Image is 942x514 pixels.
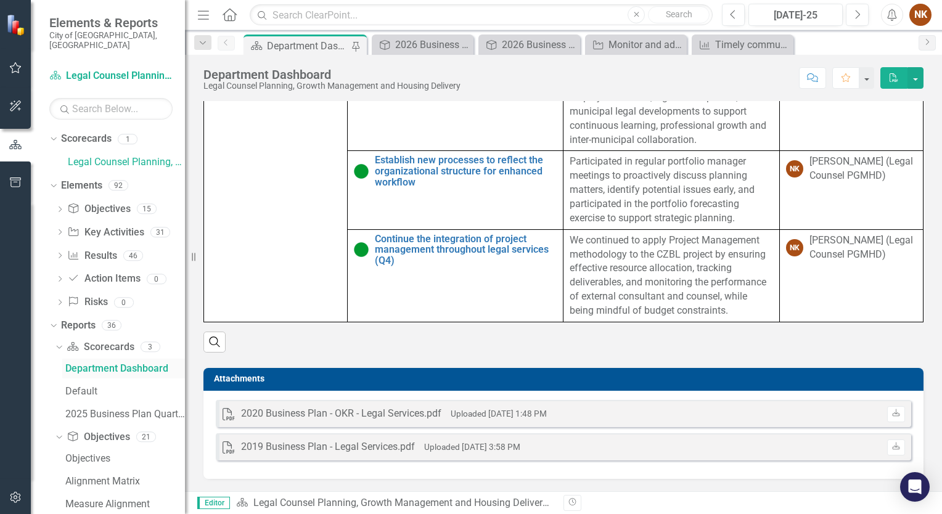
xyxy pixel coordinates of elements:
td: Double-Click to Edit [779,151,923,229]
td: Double-Click to Edit Right Click for Context Menu [348,229,563,322]
p: Participated in regular portfolio manager meetings to proactively discuss planning matters, ident... [570,155,772,225]
div: Objectives [65,453,185,464]
div: Legal Counsel Planning, Growth Management and Housing Delivery [203,81,461,91]
td: Double-Click to Edit [563,151,779,229]
a: Legal Counsel Planning, Growth Management and Housing Delivery [253,497,549,508]
button: [DATE]-25 [748,4,843,26]
div: Open Intercom Messenger [900,472,930,502]
div: Department Dashboard [267,38,348,54]
td: Double-Click to Edit [563,229,779,322]
div: Department Dashboard [65,363,185,374]
span: Elements & Reports [49,15,173,30]
a: Reports [61,319,96,333]
span: Search [666,9,692,19]
div: » [236,496,554,510]
small: Uploaded [DATE] 1:48 PM [451,409,547,418]
a: Legal Counsel Planning, Growth Management and Housing Delivery [68,155,185,169]
a: Establish new processes to reflect the organizational structure for enhanced workflow [375,155,557,187]
div: 92 [109,181,128,191]
button: Search [648,6,710,23]
div: [PERSON_NAME] (Legal Counsel PGMHD) [809,234,917,262]
div: 2020 Business Plan - OKR - Legal Services.pdf [241,407,441,421]
p: We continued to apply Project Management methodology to the CZBL project by ensuring effective re... [570,234,772,318]
div: 31 [150,227,170,237]
a: 2026 Business Plan OKR Summary [375,37,470,52]
a: Alignment Matrix [62,471,185,491]
a: Objectives [67,202,130,216]
a: 2025 Business Plan Quarterly Dashboard [62,404,185,424]
small: Uploaded [DATE] 3:58 PM [424,442,520,452]
a: Legal Counsel Planning, Growth Management and Housing Delivery [49,69,173,83]
input: Search ClearPoint... [250,4,713,26]
input: Search Below... [49,98,173,120]
a: Elements [61,179,102,193]
div: 0 [114,297,134,308]
div: NK [786,239,803,256]
button: NK [909,4,932,26]
div: 21 [136,431,156,442]
div: Measure Alignment [65,499,185,510]
a: Department Dashboard [62,359,185,378]
a: Key Activities [67,226,144,240]
h3: Attachments [214,374,917,383]
div: [PERSON_NAME] (Legal Counsel PGMHD) [809,155,917,183]
div: 0 [147,274,166,284]
div: 1 [118,134,137,144]
div: 2019 Business Plan - Legal Services.pdf [241,440,415,454]
a: Risks [67,295,107,309]
a: Timely communications to Council and staff on legislative changes [695,37,790,52]
div: Monitor and address legislative and regulatory changes and the possible impact on internal proces... [608,37,684,52]
a: Scorecards [61,132,112,146]
a: Scorecards [67,340,134,354]
span: Editor [197,497,230,509]
div: Timely communications to Council and staff on legislative changes [715,37,790,52]
div: Department Dashboard [203,68,461,81]
div: Default [65,386,185,397]
div: NK [786,160,803,177]
img: Proceeding as Anticipated [354,242,369,257]
a: Results [67,249,117,263]
img: ClearPoint Strategy [5,13,28,36]
div: [DATE]-25 [753,8,838,23]
td: Double-Click to Edit Right Click for Context Menu [204,30,348,322]
div: 2026 Business Plan OKR Summaries - for FPDF [502,37,577,52]
a: Action Items [67,272,140,286]
div: 36 [102,320,121,331]
a: Objectives [62,449,185,468]
div: Department Dashboard [552,497,654,508]
a: 2026 Business Plan OKR Summaries - for FPDF [481,37,577,52]
div: 2026 Business Plan OKR Summary [395,37,470,52]
div: 15 [137,204,157,214]
div: Alignment Matrix [65,476,185,487]
td: Double-Click to Edit [779,229,923,322]
img: Proceeding as Anticipated [354,164,369,179]
div: 3 [141,342,160,353]
div: 2025 Business Plan Quarterly Dashboard [65,409,185,420]
a: Measure Alignment [62,494,185,514]
a: Default [62,381,185,401]
td: Double-Click to Edit Right Click for Context Menu [348,151,563,229]
a: Continue the integration of project management throughout legal services (Q4) [375,234,557,266]
a: Objectives [67,430,129,444]
small: City of [GEOGRAPHIC_DATA], [GEOGRAPHIC_DATA] [49,30,173,51]
a: Monitor and address legislative and regulatory changes and the possible impact on internal proces... [588,37,684,52]
div: 46 [123,250,143,261]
